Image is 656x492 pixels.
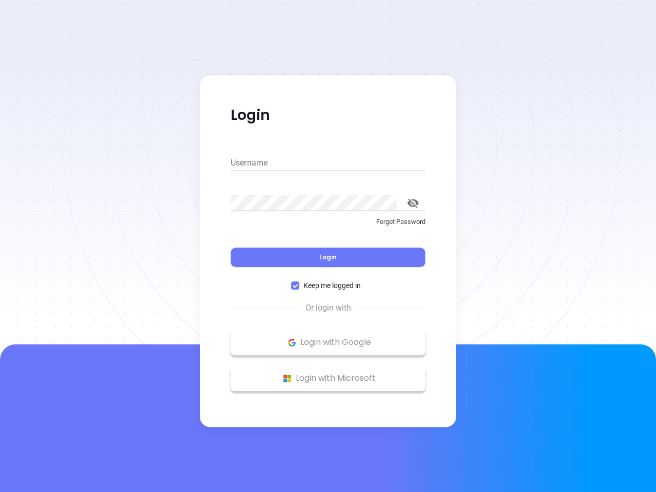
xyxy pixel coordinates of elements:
p: Login with Google [236,335,420,350]
img: Microsoft Logo [281,372,294,385]
span: Or login with [300,302,356,314]
button: Google Logo Login with Google [231,330,425,355]
img: Google Logo [285,336,298,349]
a: Forgot Password [231,217,425,235]
button: toggle password visibility [401,191,425,215]
span: Login [319,253,337,261]
p: Login with Microsoft [236,371,420,386]
p: Forgot Password [231,217,425,227]
p: Login [231,106,425,125]
button: Microsoft Logo Login with Microsoft [231,365,425,391]
button: Login [231,248,425,267]
span: Keep me logged in [299,280,365,291]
